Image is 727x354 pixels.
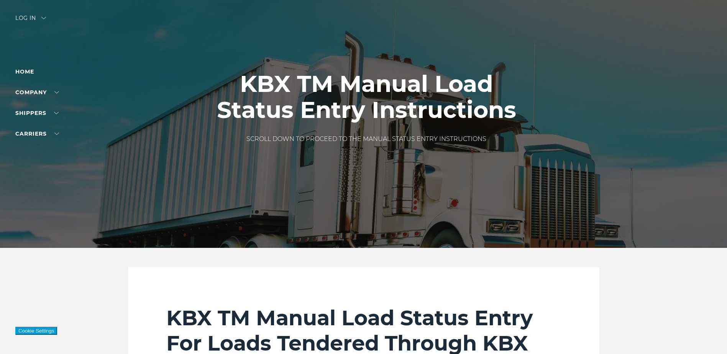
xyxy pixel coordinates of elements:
a: Carriers [15,130,59,137]
h1: KBX TM Manual Load Status Entry Instructions [209,71,524,123]
a: Company [15,89,59,96]
a: Home [15,68,34,75]
div: Log in [15,15,46,26]
img: kbx logo [335,15,392,49]
a: SHIPPERS [15,110,59,116]
img: arrow [41,17,46,19]
button: Cookie Settings [15,327,57,335]
p: SCROLL DOWN TO PROCEED TO THE MANUAL STATUS ENTRY INSTRUCTIONS [209,134,524,144]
